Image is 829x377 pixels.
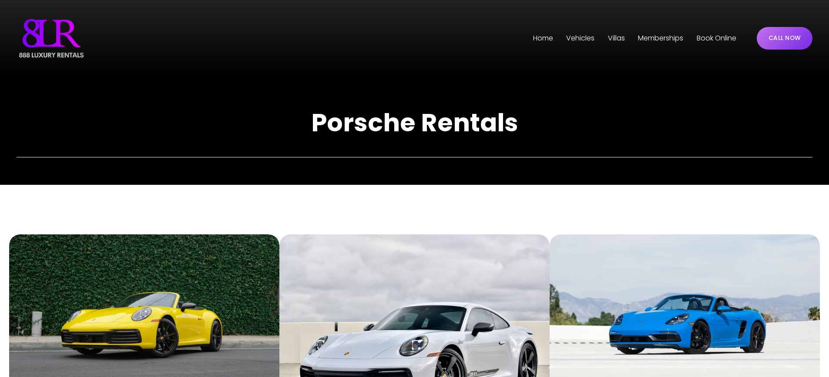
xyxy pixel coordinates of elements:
[757,27,812,50] a: CALL NOW
[566,32,594,45] span: Vehicles
[311,105,518,140] strong: Porsche Rentals
[638,31,683,45] a: Memberships
[608,32,625,45] span: Villas
[697,31,736,45] a: Book Online
[533,31,553,45] a: Home
[17,17,86,60] img: Luxury Car &amp; Home Rentals For Every Occasion
[566,31,594,45] a: folder dropdown
[608,31,625,45] a: folder dropdown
